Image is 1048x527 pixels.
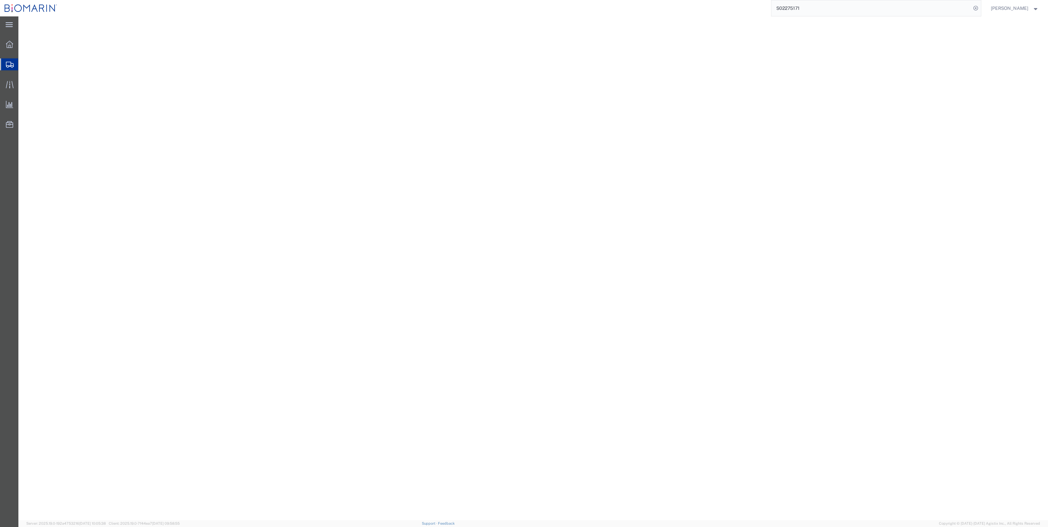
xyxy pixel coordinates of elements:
[939,521,1040,526] span: Copyright © [DATE]-[DATE] Agistix Inc., All Rights Reserved
[771,0,971,16] input: Search for shipment number, reference number
[26,521,106,525] span: Server: 2025.19.0-192a4753216
[109,521,180,525] span: Client: 2025.19.0-7f44ea7
[152,521,180,525] span: [DATE] 09:58:55
[991,4,1039,12] button: [PERSON_NAME]
[422,521,438,525] a: Support
[79,521,106,525] span: [DATE] 10:05:38
[991,5,1028,12] span: Carrie Lai
[438,521,455,525] a: Feedback
[18,16,1048,520] iframe: FS Legacy Container
[5,3,57,13] img: logo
